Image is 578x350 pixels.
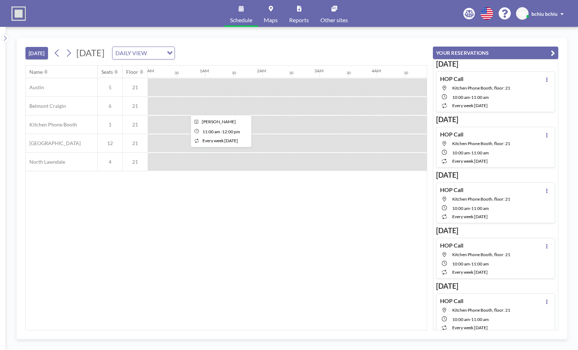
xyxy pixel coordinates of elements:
[452,141,510,146] span: Kitchen Phone Booth, floor: 21
[452,214,488,219] span: every week [DATE]
[452,307,510,313] span: Kitchen Phone Booth, floor: 21
[113,47,175,59] div: Search for option
[452,103,488,108] span: every week [DATE]
[440,131,463,138] h4: HOP Call
[452,261,470,267] span: 10:00 AM
[289,71,293,75] div: 30
[470,95,471,100] span: -
[436,282,555,291] h3: [DATE]
[320,17,348,23] span: Other sites
[531,11,558,17] span: bchiu bchiu
[123,140,148,147] span: 21
[221,129,222,134] span: -
[202,138,238,143] span: every week [DATE]
[404,71,408,75] div: 30
[26,140,81,147] span: [GEOGRAPHIC_DATA]
[101,69,113,75] div: Seats
[98,121,122,128] span: 1
[175,71,179,75] div: 30
[126,69,138,75] div: Floor
[123,103,148,109] span: 21
[471,317,489,322] span: 11:00 AM
[471,261,489,267] span: 11:00 AM
[114,48,148,58] span: DAILY VIEW
[452,95,470,100] span: 10:00 AM
[347,71,351,75] div: 30
[452,252,510,257] span: Kitchen Phone Booth, floor: 21
[98,140,122,147] span: 12
[372,68,381,73] div: 4AM
[98,103,122,109] span: 6
[440,186,463,193] h4: HOP Call
[471,206,489,211] span: 11:00 AM
[452,325,488,330] span: every week [DATE]
[436,59,555,68] h3: [DATE]
[123,121,148,128] span: 21
[200,68,209,73] div: 1AM
[98,84,122,91] span: 5
[26,159,65,165] span: North Lawndale
[29,69,43,75] div: Name
[98,159,122,165] span: 4
[452,158,488,164] span: every week [DATE]
[230,17,252,23] span: Schedule
[440,297,463,305] h4: HOP Call
[452,206,470,211] span: 10:00 AM
[202,119,236,124] span: Aubrey Richards
[436,226,555,235] h3: [DATE]
[264,17,278,23] span: Maps
[452,317,470,322] span: 10:00 AM
[26,121,77,128] span: Kitchen Phone Booth
[452,85,510,91] span: Kitchen Phone Booth, floor: 21
[440,242,463,249] h4: HOP Call
[232,71,236,75] div: 30
[436,115,555,124] h3: [DATE]
[123,159,148,165] span: 21
[142,68,154,73] div: 12AM
[452,150,470,155] span: 10:00 AM
[470,261,471,267] span: -
[26,84,44,91] span: Austin
[11,6,26,21] img: organization-logo
[470,317,471,322] span: -
[26,103,66,109] span: Belmont Craigin
[314,68,324,73] div: 3AM
[76,47,105,58] span: [DATE]
[471,95,489,100] span: 11:00 AM
[470,206,471,211] span: -
[202,129,220,134] span: 11:00 AM
[452,196,510,202] span: Kitchen Phone Booth, floor: 21
[436,171,555,179] h3: [DATE]
[25,47,48,59] button: [DATE]
[470,150,471,155] span: -
[452,269,488,275] span: every week [DATE]
[149,48,163,58] input: Search for option
[519,10,526,17] span: BB
[257,68,266,73] div: 2AM
[123,84,148,91] span: 21
[433,47,558,59] button: YOUR RESERVATIONS
[471,150,489,155] span: 11:00 AM
[289,17,309,23] span: Reports
[440,75,463,82] h4: HOP Call
[222,129,240,134] span: 12:00 PM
